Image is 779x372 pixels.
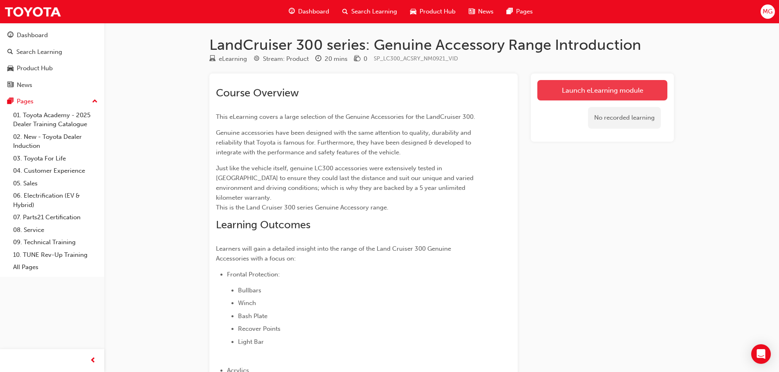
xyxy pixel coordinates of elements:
[315,54,348,64] div: Duration
[10,261,101,274] a: All Pages
[336,3,404,20] a: search-iconSearch Learning
[462,3,500,20] a: news-iconNews
[420,7,456,16] span: Product Hub
[227,271,280,278] span: Frontal Protection:
[92,96,98,107] span: up-icon
[238,338,264,345] span: Light Bar
[263,54,309,64] div: Stream: Product
[7,82,13,89] span: news-icon
[3,94,101,109] button: Pages
[282,3,336,20] a: guage-iconDashboard
[298,7,329,16] span: Dashboard
[7,32,13,39] span: guage-icon
[216,165,475,211] span: Just like the vehicle itself, genuine LC300 accessories were extensively tested in [GEOGRAPHIC_DA...
[216,218,310,231] span: Learning Outcomes
[209,54,247,64] div: Type
[10,109,101,131] a: 01. Toyota Academy - 2025 Dealer Training Catalogue
[469,7,475,17] span: news-icon
[238,312,267,320] span: Bash Plate
[354,54,367,64] div: Price
[315,56,321,63] span: clock-icon
[10,249,101,261] a: 10. TUNE Rev-Up Training
[238,325,281,332] span: Recover Points
[3,61,101,76] a: Product Hub
[216,87,299,99] span: Course Overview
[3,28,101,43] a: Dashboard
[7,65,13,72] span: car-icon
[3,26,101,94] button: DashboardSearch LearningProduct HubNews
[216,113,475,120] span: This eLearning covers a large selection of the Genuine Accessories for the LandCruiser 300.
[10,189,101,211] a: 06. Electrification (EV & Hybrid)
[7,98,13,105] span: pages-icon
[4,2,61,21] img: Trak
[507,7,513,17] span: pages-icon
[751,344,771,364] div: Open Intercom Messenger
[3,78,101,93] a: News
[351,7,397,16] span: Search Learning
[325,54,348,64] div: 20 mins
[500,3,539,20] a: pages-iconPages
[17,31,48,40] div: Dashboard
[537,80,667,100] a: Launch eLearning module
[238,287,261,294] span: Bullbars
[209,56,216,63] span: learningResourceType_ELEARNING-icon
[410,7,416,17] span: car-icon
[7,49,13,56] span: search-icon
[216,245,453,262] span: Learners will gain a detailed insight into the range of the Land Cruiser 300 Genuine Accessories ...
[289,7,295,17] span: guage-icon
[10,211,101,224] a: 07. Parts21 Certification
[238,299,256,307] span: Winch
[588,107,661,129] div: No recorded learning
[16,47,62,57] div: Search Learning
[364,54,367,64] div: 0
[17,64,53,73] div: Product Hub
[404,3,462,20] a: car-iconProduct Hub
[254,54,309,64] div: Stream
[90,356,96,366] span: prev-icon
[10,131,101,152] a: 02. New - Toyota Dealer Induction
[17,80,32,90] div: News
[254,56,260,63] span: target-icon
[10,165,101,177] a: 04. Customer Experience
[342,7,348,17] span: search-icon
[10,236,101,249] a: 09. Technical Training
[209,36,674,54] h1: LandCruiser 300 series: Genuine Accessory Range Introduction
[354,56,360,63] span: money-icon
[10,152,101,165] a: 03. Toyota For Life
[761,4,775,19] button: MG
[478,7,494,16] span: News
[374,55,458,62] span: Learning resource code
[516,7,533,16] span: Pages
[763,7,772,16] span: MG
[219,54,247,64] div: eLearning
[10,224,101,236] a: 08. Service
[10,177,101,190] a: 05. Sales
[3,45,101,60] a: Search Learning
[17,97,34,106] div: Pages
[216,129,473,156] span: Genuine accessories have been designed with the same attention to quality, durability and reliabi...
